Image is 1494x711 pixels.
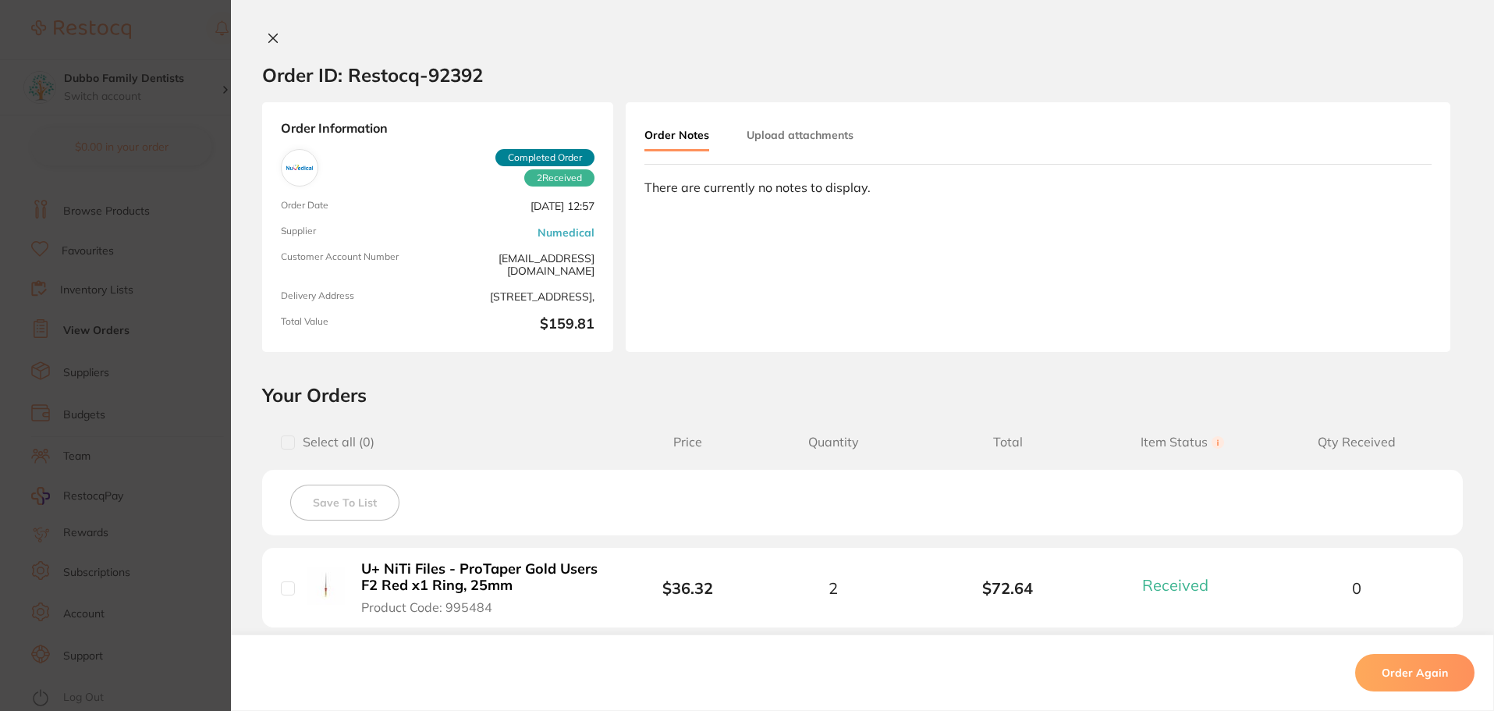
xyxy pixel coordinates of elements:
[746,435,921,450] span: Quantity
[829,579,838,597] span: 2
[307,567,345,606] img: U+ NiTi Files - ProTaper Gold Users F2 Red x1 Ring, 25mm
[290,485,399,521] button: Save To List
[495,149,594,166] span: Completed Order
[281,316,431,333] span: Total Value
[262,63,483,87] h2: Order ID: Restocq- 92392
[444,251,594,277] span: [EMAIL_ADDRESS][DOMAIN_NAME]
[285,153,314,183] img: Numedical
[1142,575,1208,595] span: Received
[1095,435,1270,450] span: Item Status
[357,560,607,615] button: U+ NiTi Files - ProTaper Gold Users F2 Red x1 Ring, 25mm Product Code: 995484
[538,226,594,239] a: Numedical
[281,290,431,304] span: Delivery Address
[444,200,594,213] span: [DATE] 12:57
[281,251,431,277] span: Customer Account Number
[1137,575,1227,595] button: Received
[1355,654,1474,691] button: Order Again
[361,600,492,614] span: Product Code: 995484
[524,169,594,187] span: Received
[444,290,594,304] span: [STREET_ADDRESS],
[644,180,1432,194] div: There are currently no notes to display.
[921,579,1095,597] b: $72.64
[662,578,713,598] b: $36.32
[281,226,431,239] span: Supplier
[1269,435,1444,450] span: Qty Received
[644,121,709,151] button: Order Notes
[281,121,594,137] strong: Order Information
[262,383,1463,407] h2: Your Orders
[1352,579,1361,597] span: 0
[921,435,1095,450] span: Total
[747,121,853,149] button: Upload attachments
[444,316,594,333] b: $159.81
[630,435,746,450] span: Price
[361,561,602,593] b: U+ NiTi Files - ProTaper Gold Users F2 Red x1 Ring, 25mm
[281,200,431,213] span: Order Date
[295,435,374,450] span: Select all ( 0 )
